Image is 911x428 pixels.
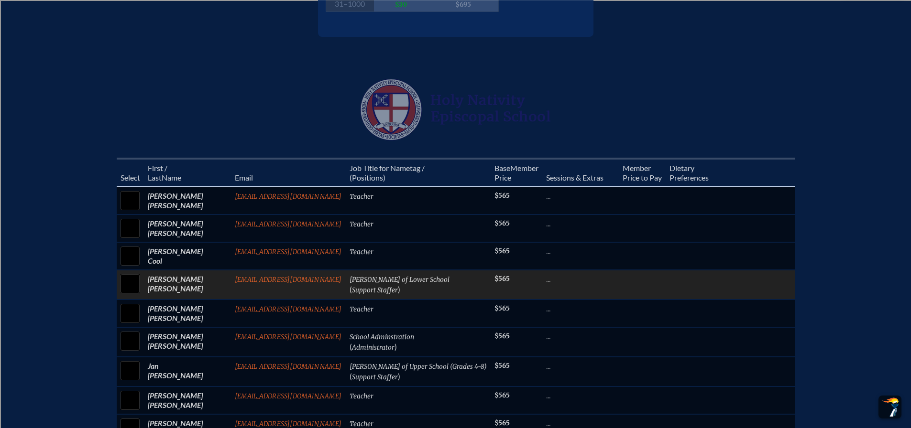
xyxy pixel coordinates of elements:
div: Sort New > Old [4,12,907,21]
th: Email [231,159,346,187]
span: First / [148,163,167,172]
th: Job Title for Nametag / (Positions) [346,159,491,187]
span: er [532,163,538,172]
span: Price [494,173,511,182]
th: Memb [491,159,542,187]
div: Sort A > Z [4,4,907,12]
button: Scroll Top [878,396,901,418]
th: Name [144,159,231,187]
span: Select [121,173,140,182]
div: Move To ... [4,64,907,73]
div: Sign out [4,47,907,55]
span: Last [148,173,162,182]
th: Member Price to Pay [619,159,666,187]
th: Diet [666,159,741,187]
span: Base [494,163,510,172]
img: To the top [880,397,900,417]
div: Rename [4,55,907,64]
div: Delete [4,30,907,38]
span: ary Preferences [670,163,709,182]
div: Move To ... [4,21,907,30]
th: Sessions & Extras [542,159,619,187]
div: Options [4,38,907,47]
